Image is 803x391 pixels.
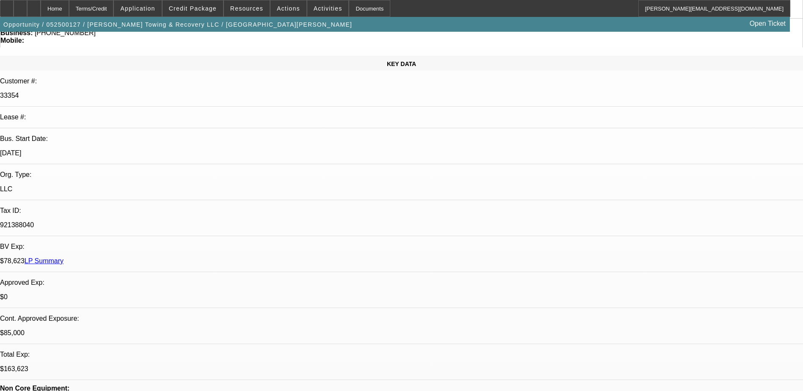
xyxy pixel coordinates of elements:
a: Open Ticket [746,17,789,31]
span: Application [120,5,155,12]
span: Resources [230,5,263,12]
span: Opportunity / 052500127 / [PERSON_NAME] Towing & Recovery LLC / [GEOGRAPHIC_DATA][PERSON_NAME] [3,21,352,28]
a: LP Summary [25,257,63,264]
button: Application [114,0,161,17]
button: Credit Package [163,0,223,17]
button: Actions [270,0,306,17]
span: Activities [314,5,342,12]
span: Credit Package [169,5,217,12]
strong: Mobile: [0,37,24,44]
button: Resources [224,0,270,17]
span: KEY DATA [387,61,416,67]
button: Activities [307,0,349,17]
span: Actions [277,5,300,12]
